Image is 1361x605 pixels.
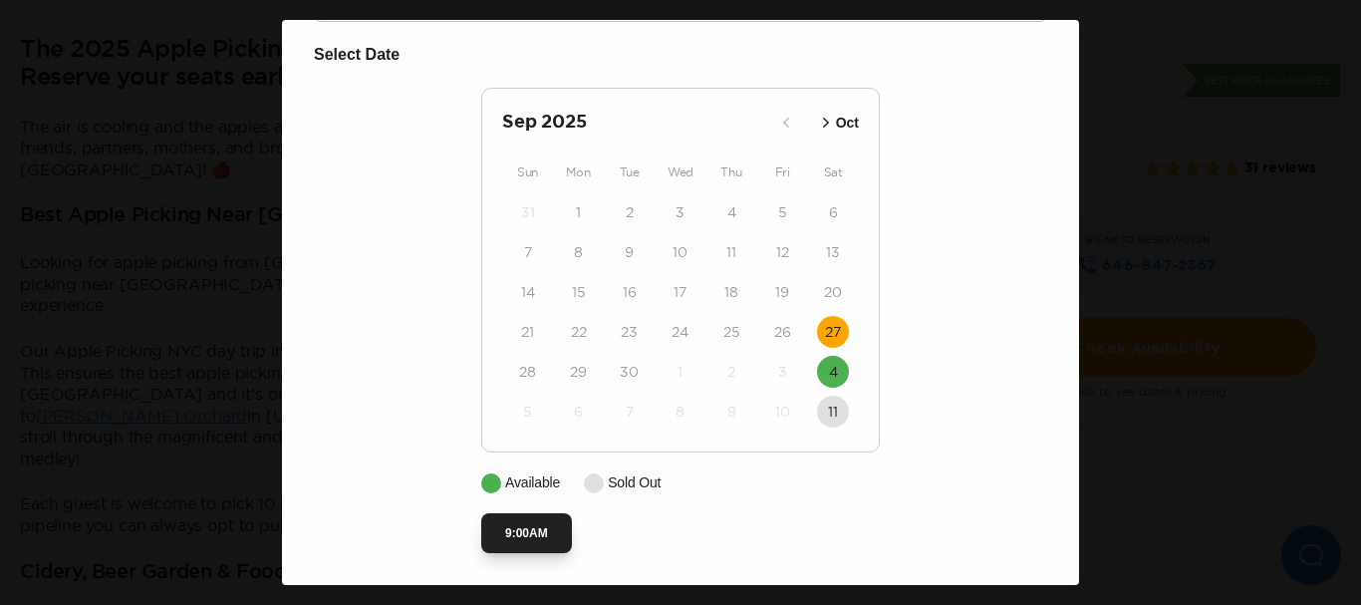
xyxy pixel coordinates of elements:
[512,196,544,228] button: 31
[572,282,586,302] time: 15
[665,396,696,428] button: 8
[808,160,859,184] div: Sat
[521,282,535,302] time: 14
[481,513,572,553] button: 9:00AM
[766,316,798,348] button: 26
[776,242,789,262] time: 12
[512,236,544,268] button: 7
[715,236,747,268] button: 11
[775,402,790,422] time: 10
[829,202,838,222] time: 6
[563,356,595,388] button: 29
[626,202,634,222] time: 2
[676,202,684,222] time: 3
[828,402,838,422] time: 11
[775,282,789,302] time: 19
[621,322,638,342] time: 23
[524,242,532,262] time: 7
[626,402,634,422] time: 7
[723,322,740,342] time: 25
[766,196,798,228] button: 5
[608,472,661,493] p: Sold Out
[673,242,687,262] time: 10
[715,276,747,308] button: 18
[826,242,840,262] time: 13
[715,356,747,388] button: 2
[563,396,595,428] button: 6
[766,276,798,308] button: 19
[519,362,536,382] time: 28
[766,396,798,428] button: 10
[521,322,534,342] time: 21
[757,160,808,184] div: Fri
[614,316,646,348] button: 23
[576,202,581,222] time: 1
[570,362,587,382] time: 29
[512,396,544,428] button: 5
[614,236,646,268] button: 9
[825,322,841,342] time: 27
[829,362,838,382] time: 4
[766,236,798,268] button: 12
[766,356,798,388] button: 3
[623,282,637,302] time: 16
[574,242,583,262] time: 8
[727,202,736,222] time: 4
[665,276,696,308] button: 17
[571,322,587,342] time: 22
[512,316,544,348] button: 21
[824,282,842,302] time: 20
[778,362,787,382] time: 3
[672,322,688,342] time: 24
[706,160,757,184] div: Thu
[512,276,544,308] button: 14
[715,396,747,428] button: 9
[676,402,684,422] time: 8
[817,276,849,308] button: 20
[715,196,747,228] button: 4
[553,160,604,184] div: Mon
[625,242,634,262] time: 9
[674,282,686,302] time: 17
[563,236,595,268] button: 8
[778,202,787,222] time: 5
[614,356,646,388] button: 30
[817,196,849,228] button: 6
[502,109,770,137] h2: Sep 2025
[620,362,639,382] time: 30
[810,107,865,140] button: Oct
[817,356,849,388] button: 4
[521,202,535,222] time: 31
[724,282,738,302] time: 18
[502,160,553,184] div: Sun
[604,160,655,184] div: Tue
[614,276,646,308] button: 16
[523,402,532,422] time: 5
[563,196,595,228] button: 1
[574,402,583,422] time: 6
[314,42,1047,68] h6: Select Date
[727,402,736,422] time: 9
[678,362,682,382] time: 1
[655,160,705,184] div: Wed
[614,396,646,428] button: 7
[715,316,747,348] button: 25
[727,362,735,382] time: 2
[817,236,849,268] button: 13
[817,396,849,428] button: 11
[665,316,696,348] button: 24
[726,242,736,262] time: 11
[665,356,696,388] button: 1
[614,196,646,228] button: 2
[563,316,595,348] button: 22
[817,316,849,348] button: 27
[512,356,544,388] button: 28
[665,236,696,268] button: 10
[505,472,560,493] p: Available
[774,322,791,342] time: 26
[665,196,696,228] button: 3
[836,113,859,134] p: Oct
[563,276,595,308] button: 15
